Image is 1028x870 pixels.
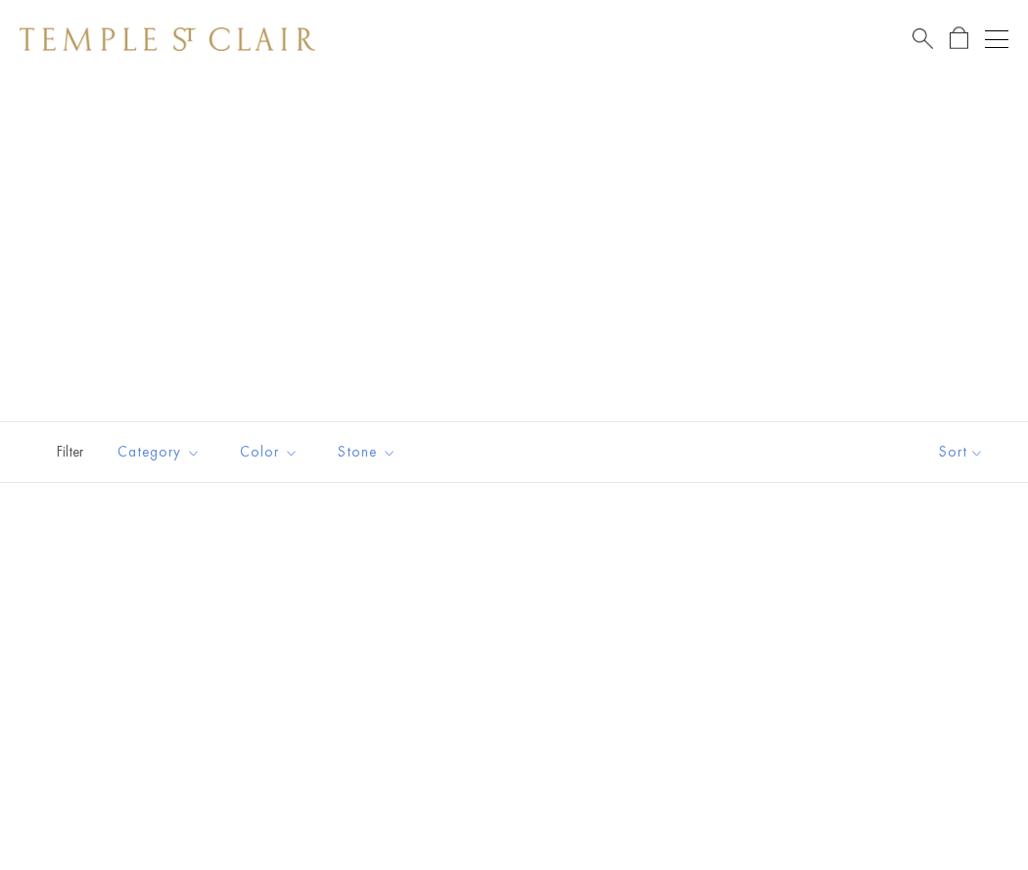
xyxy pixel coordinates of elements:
[108,440,215,464] span: Category
[225,430,313,474] button: Color
[895,422,1028,482] button: Show sort by
[912,26,933,51] a: Search
[20,27,315,51] img: Temple St. Clair
[950,26,968,51] a: Open Shopping Bag
[103,430,215,474] button: Category
[323,430,411,474] button: Stone
[985,27,1008,51] button: Open navigation
[230,440,313,464] span: Color
[328,440,411,464] span: Stone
